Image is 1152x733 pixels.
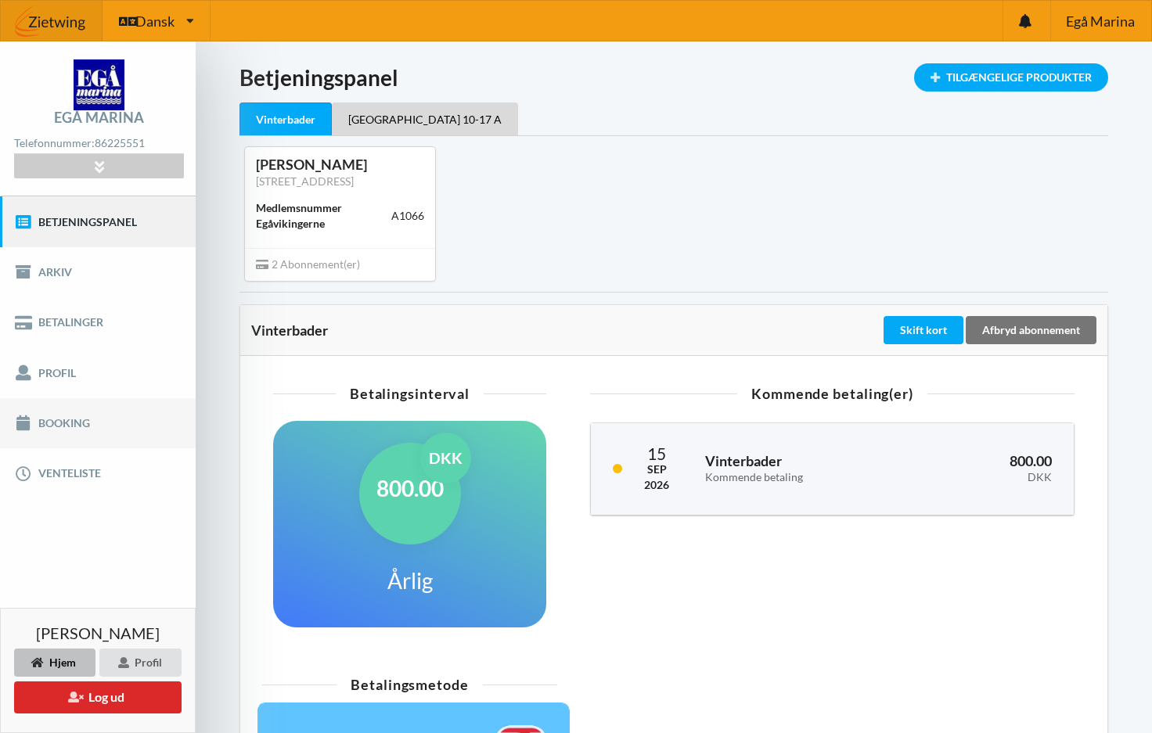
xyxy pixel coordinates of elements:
div: Kommende betaling(er) [590,386,1075,401]
div: Betalingsinterval [273,386,546,401]
h3: 800.00 [917,452,1052,483]
div: Telefonnummer: [14,133,183,154]
div: 15 [644,445,669,462]
div: DKK [420,433,471,483]
div: Hjem [14,649,95,677]
button: Log ud [14,681,182,713]
div: [PERSON_NAME] [256,156,424,174]
div: Egå Marina [54,110,144,124]
div: Medlemsnummer Egåvikingerne [256,200,391,232]
h1: 800.00 [376,474,444,502]
h1: Betjeningspanel [239,63,1108,92]
span: Dansk [135,14,175,28]
div: Kommende betaling [705,471,895,484]
a: [STREET_ADDRESS] [256,174,354,188]
div: Vinterbader [251,322,880,338]
div: A1066 [391,208,424,224]
strong: 86225551 [95,136,145,149]
img: logo [74,59,124,110]
div: Profil [99,649,182,677]
div: Skift kort [884,316,963,344]
div: Afbryd abonnement [966,316,1096,344]
span: 2 Abonnement(er) [256,257,360,271]
div: Betalingsmetode [262,677,557,692]
div: DKK [917,471,1052,484]
div: 2026 [644,477,669,493]
div: Vinterbader [239,102,332,136]
div: Tilgængelige Produkter [914,63,1108,92]
h3: Vinterbader [705,452,895,483]
div: Sep [644,462,669,477]
div: [GEOGRAPHIC_DATA] 10-17 A [332,102,518,135]
span: [PERSON_NAME] [36,625,160,641]
h1: Årlig [387,566,433,595]
span: Egå Marina [1066,14,1135,28]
